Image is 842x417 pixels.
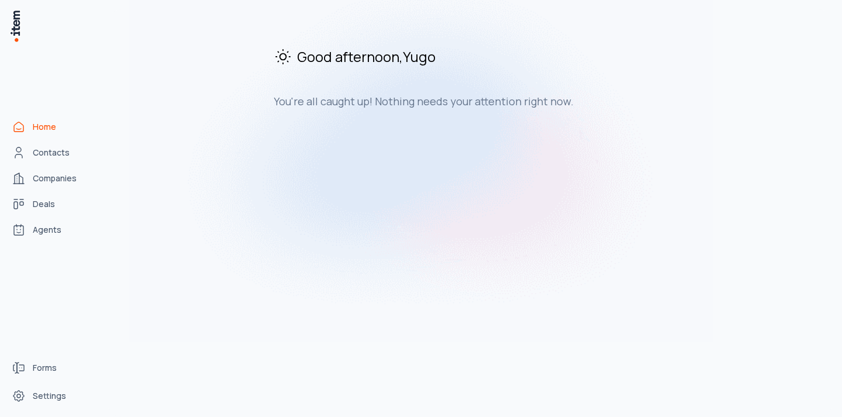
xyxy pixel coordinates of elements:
span: Forms [33,362,57,374]
a: Companies [7,167,96,190]
a: deals [7,192,96,216]
a: Agents [7,218,96,242]
a: Contacts [7,141,96,164]
span: Settings [33,390,66,402]
img: Item Brain Logo [9,9,21,43]
span: Companies [33,173,77,184]
span: Agents [33,224,61,236]
span: Deals [33,198,55,210]
span: Home [33,121,56,133]
a: Settings [7,384,96,408]
a: Home [7,115,96,139]
a: Forms [7,356,96,380]
span: Contacts [33,147,70,158]
h2: Good afternoon , Yugo [274,47,667,66]
h3: You're all caught up! Nothing needs your attention right now. [274,94,667,108]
